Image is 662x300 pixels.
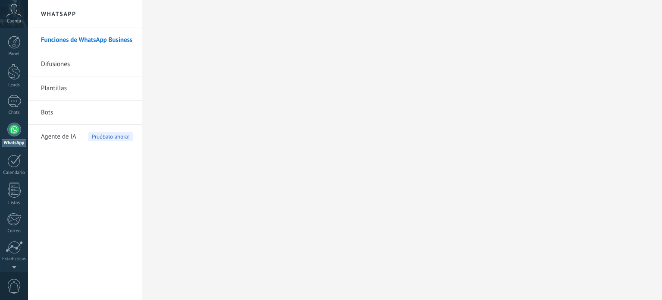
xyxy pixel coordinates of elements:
[88,132,133,141] span: Pruébalo ahora!
[41,101,133,125] a: Bots
[28,28,142,52] li: Funciones de WhatsApp Business
[41,76,133,101] a: Plantillas
[41,125,133,149] a: Agente de IAPruébalo ahora!
[28,125,142,148] li: Agente de IA
[41,28,133,52] a: Funciones de WhatsApp Business
[2,110,27,116] div: Chats
[2,82,27,88] div: Leads
[41,125,76,149] span: Agente de IA
[41,52,133,76] a: Difusiones
[2,51,27,57] div: Panel
[2,200,27,206] div: Listas
[2,228,27,234] div: Correo
[7,19,21,24] span: Cuenta
[2,256,27,262] div: Estadísticas
[28,101,142,125] li: Bots
[2,170,27,176] div: Calendario
[28,52,142,76] li: Difusiones
[28,76,142,101] li: Plantillas
[2,139,26,147] div: WhatsApp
